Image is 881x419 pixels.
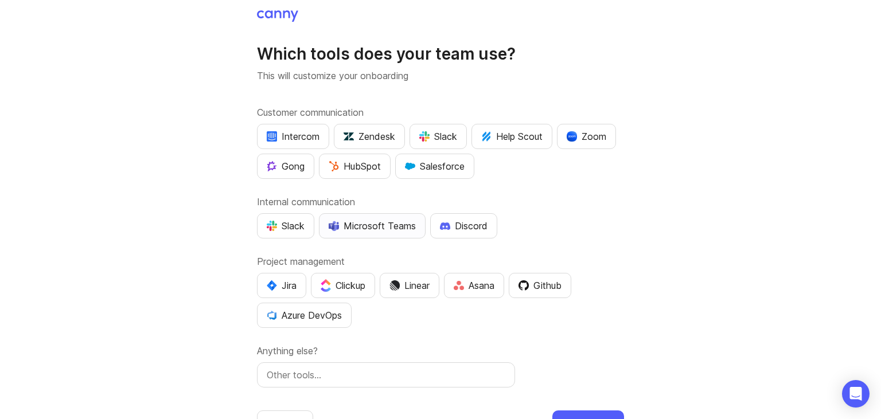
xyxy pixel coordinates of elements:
[440,219,488,233] div: Discord
[419,131,430,142] img: WIAAAAASUVORK5CYII=
[329,161,339,171] img: G+3M5qq2es1si5SaumCnMN47tP1CvAZneIVX5dcx+oz+ZLhv4kfP9DwAAAABJRU5ErkJggg==
[344,131,354,142] img: UniZRqrCPz6BHUWevMzgDJ1FW4xaGg2egd7Chm8uY0Al1hkDyjqDa8Lkk0kDEdqKkBok+T4wfoD0P0o6UMciQ8AAAAASUVORK...
[257,195,624,209] label: Internal communication
[481,130,543,143] div: Help Scout
[471,124,552,149] button: Help Scout
[329,221,339,230] img: D0GypeOpROL5AAAAAElFTkSuQmCC
[319,213,426,238] button: Microsoft Teams
[389,279,430,292] div: Linear
[257,154,314,179] button: Gong
[321,279,365,292] div: Clickup
[519,280,529,291] img: 0D3hMmx1Qy4j6AAAAAElFTkSuQmCC
[519,279,562,292] div: Github
[454,281,464,291] img: Rf5nOJ4Qh9Y9HAAAAAElFTkSuQmCC
[267,280,277,291] img: svg+xml;base64,PHN2ZyB4bWxucz0iaHR0cDovL3d3dy53My5vcmcvMjAwMC9zdmciIHZpZXdCb3g9IjAgMCA0MC4zNDMgND...
[389,280,400,291] img: Dm50RERGQWO2Ei1WzHVviWZlaLVriU9uRN6E+tIr91ebaDbMKKPDpFbssSuEG21dcGXkrKsuOVPwCeFJSFAIOxgiKgL2sFHRe...
[267,279,297,292] div: Jira
[567,131,577,142] img: xLHbn3khTPgAAAABJRU5ErkJggg==
[267,131,277,142] img: eRR1duPH6fQxdnSV9IruPjCimau6md0HxlPR81SIPROHX1VjYjAN9a41AAAAAElFTkSuQmCC
[419,130,457,143] div: Slack
[257,254,624,268] label: Project management
[334,124,405,149] button: Zendesk
[267,221,277,231] img: WIAAAAASUVORK5CYII=
[405,161,415,171] img: GKxMRLiRsgdWqxrdBeWfGK5kaZ2alx1WifDSa2kSTsK6wyJURKhUuPoQRYzjholVGzT2A2owx2gHwZoyZHHCYJ8YNOAZj3DSg...
[257,10,298,22] img: Canny Home
[257,213,314,238] button: Slack
[257,344,624,358] label: Anything else?
[257,273,306,298] button: Jira
[257,69,624,83] p: This will customize your onboarding
[454,279,494,292] div: Asana
[267,130,319,143] div: Intercom
[410,124,467,149] button: Slack
[509,273,571,298] button: Github
[267,368,505,382] input: Other tools…
[481,131,492,142] img: kV1LT1TqjqNHPtRK7+FoaplE1qRq1yqhg056Z8K5Oc6xxgIuf0oNQ9LelJqbcyPisAf0C9LDpX5UIuAAAAAElFTkSuQmCC
[321,279,331,291] img: j83v6vj1tgY2AAAAABJRU5ErkJggg==
[267,310,277,320] img: YKcwp4sHBXAAAAAElFTkSuQmCC
[557,124,616,149] button: Zoom
[267,159,305,173] div: Gong
[267,219,305,233] div: Slack
[257,105,624,119] label: Customer communication
[257,303,352,328] button: Azure DevOps
[842,380,870,408] div: Open Intercom Messenger
[311,273,375,298] button: Clickup
[257,44,624,64] h1: Which tools does your team use?
[257,124,329,149] button: Intercom
[380,273,439,298] button: Linear
[567,130,606,143] div: Zoom
[267,161,277,171] img: qKnp5cUisfhcFQGr1t296B61Fm0WkUVwBZaiVE4uNRmEGBFetJMz8xGrgPHqF1mLDIG816Xx6Jz26AFmkmT0yuOpRCAR7zRpG...
[319,154,391,179] button: HubSpot
[329,159,381,173] div: HubSpot
[430,213,497,238] button: Discord
[444,273,504,298] button: Asana
[329,219,416,233] div: Microsoft Teams
[395,154,474,179] button: Salesforce
[267,308,342,322] div: Azure DevOps
[440,222,450,230] img: +iLplPsjzba05dttzK064pds+5E5wZnCVbuGoLvBrYdmEPrXTzGo7zG60bLEREEjvOjaG9Saez5xsOEAbxBwOP6dkea84XY9O...
[344,130,395,143] div: Zendesk
[405,159,465,173] div: Salesforce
